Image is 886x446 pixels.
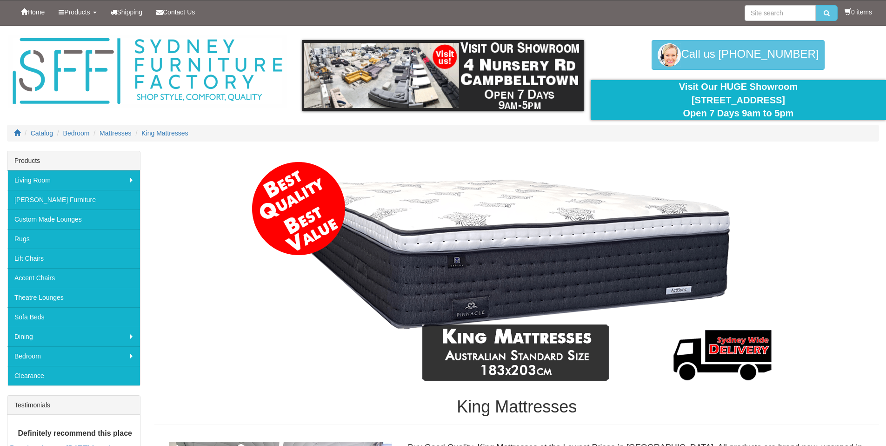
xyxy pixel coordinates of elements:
[302,40,584,111] img: showroom.gif
[7,249,140,268] a: Lift Chairs
[845,7,872,17] li: 0 items
[248,155,785,388] img: King Mattresses
[149,0,202,24] a: Contact Us
[163,8,195,16] span: Contact Us
[7,346,140,366] a: Bedroom
[52,0,103,24] a: Products
[7,366,140,385] a: Clearance
[7,151,140,170] div: Products
[7,229,140,249] a: Rugs
[141,129,188,137] a: King Mattresses
[8,35,287,108] img: Sydney Furniture Factory
[14,0,52,24] a: Home
[31,129,53,137] a: Catalog
[64,8,90,16] span: Products
[104,0,150,24] a: Shipping
[7,327,140,346] a: Dining
[7,268,140,288] a: Accent Chairs
[745,5,816,21] input: Site search
[7,307,140,327] a: Sofa Beds
[7,396,140,415] div: Testimonials
[7,209,140,229] a: Custom Made Lounges
[7,170,140,190] a: Living Room
[7,190,140,209] a: [PERSON_NAME] Furniture
[117,8,143,16] span: Shipping
[7,288,140,307] a: Theatre Lounges
[100,129,131,137] a: Mattresses
[154,398,879,416] h1: King Mattresses
[63,129,90,137] a: Bedroom
[18,429,132,437] b: Definitely recommend this place
[27,8,45,16] span: Home
[598,80,879,120] div: Visit Our HUGE Showroom [STREET_ADDRESS] Open 7 Days 9am to 5pm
